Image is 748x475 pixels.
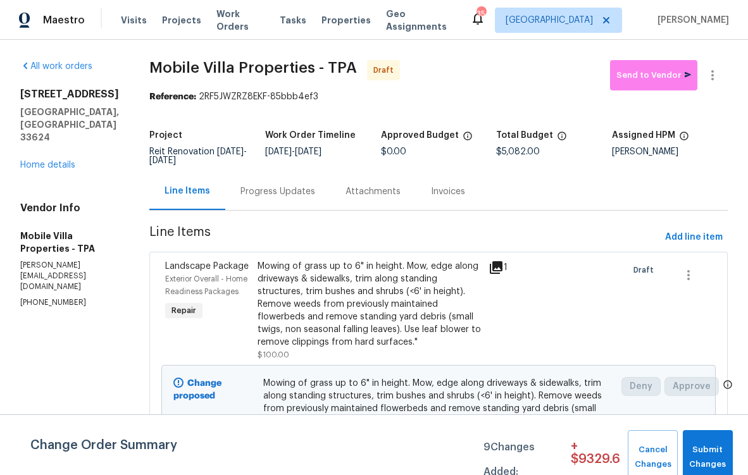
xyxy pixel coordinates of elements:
span: $0.00 [381,147,406,156]
div: Progress Updates [240,185,315,198]
div: 1 [489,260,527,275]
div: 35 [477,8,485,20]
span: [DATE] [217,147,244,156]
span: Mobile Villa Properties - TPA [149,60,357,75]
h5: Mobile Villa Properties - TPA [20,230,119,255]
span: Draft [633,264,659,276]
span: Geo Assignments [386,8,455,33]
span: Projects [162,14,201,27]
span: Work Orders [216,8,265,33]
a: Home details [20,161,75,170]
span: [DATE] [295,147,321,156]
span: Repair [166,304,201,317]
span: [GEOGRAPHIC_DATA] [506,14,593,27]
div: Line Items [165,185,210,197]
span: $100.00 [258,351,289,359]
span: Properties [321,14,371,27]
span: Send to Vendor [616,68,691,83]
span: [DATE] [149,156,176,165]
p: [PHONE_NUMBER] [20,297,119,308]
span: Submit Changes [689,443,726,472]
a: All work orders [20,62,92,71]
p: [PERSON_NAME][EMAIL_ADDRESS][DOMAIN_NAME] [20,260,119,292]
button: Approve [664,377,719,396]
h5: Total Budget [496,131,553,140]
span: The total cost of line items that have been approved by both Opendoor and the Trade Partner. This... [463,131,473,147]
span: [PERSON_NAME] [652,14,729,27]
span: Draft [373,64,399,77]
h5: Project [149,131,182,140]
div: [PERSON_NAME] [612,147,728,156]
span: The hpm assigned to this work order. [679,131,689,147]
h5: Approved Budget [381,131,459,140]
div: Invoices [431,185,465,198]
button: Deny [621,377,661,396]
span: Mowing of grass up to 6" in height. Mow, edge along driveways & sidewalks, trim along standing st... [263,377,614,440]
span: The total cost of line items that have been proposed by Opendoor. This sum includes line items th... [557,131,567,147]
span: Cancel Changes [634,443,671,472]
b: Reference: [149,92,196,101]
div: Mowing of grass up to 6" in height. Mow, edge along driveways & sidewalks, trim along standing st... [258,260,481,349]
span: Tasks [280,16,306,25]
span: Visits [121,14,147,27]
b: Change proposed [173,379,221,400]
span: - [265,147,321,156]
span: Maestro [43,14,85,27]
span: Add line item [665,230,723,245]
span: Landscape Package [165,262,249,271]
button: Add line item [660,226,728,249]
h4: Vendor Info [20,202,119,214]
h2: [STREET_ADDRESS] [20,88,119,101]
span: Only a market manager or an area construction manager can approve [723,379,733,393]
h5: Work Order Timeline [265,131,356,140]
div: Attachments [346,185,401,198]
span: $5,082.00 [496,147,540,156]
span: [DATE] [265,147,292,156]
h5: [GEOGRAPHIC_DATA], [GEOGRAPHIC_DATA] 33624 [20,106,119,144]
button: Send to Vendor [610,60,697,90]
span: Line Items [149,226,660,249]
div: 2RF5JWZRZ8EKF-85bbb4ef3 [149,90,728,103]
span: Reit Renovation [149,147,247,165]
span: - [149,147,247,165]
h5: Assigned HPM [612,131,675,140]
span: Exterior Overall - Home Readiness Packages [165,275,247,295]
